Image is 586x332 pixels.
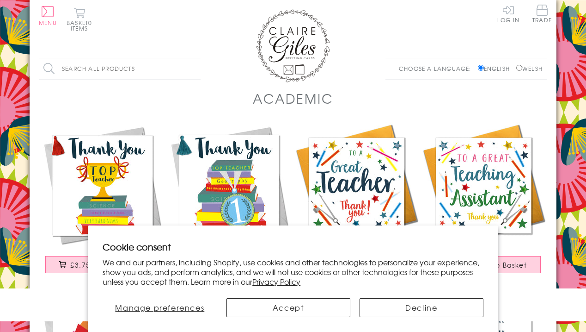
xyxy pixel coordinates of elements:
img: Thank you Teacher Card, School, Embellished with pompoms [293,122,420,249]
span: 0 items [71,19,92,32]
img: Thank You Teacher Card, Trophy, Embellished with a colourful tassel [39,122,166,249]
img: Thank You Teacher Card, Medal & Books, Embellished with a colourful tassel [166,122,293,249]
button: Accept [226,298,350,317]
p: We and our partners, including Shopify, use cookies and other technologies to personalize your ex... [103,257,483,286]
h2: Cookie consent [103,240,483,253]
a: Thank You Teacher Card, Trophy, Embellished with a colourful tassel £3.75 Add to Basket [39,122,166,282]
a: Thank you Teacher Card, School, Embellished with pompoms £3.75 Add to Basket [293,122,420,282]
a: Thank You Teacher Card, Medal & Books, Embellished with a colourful tassel £3.75 Add to Basket [166,122,293,282]
button: Decline [360,298,483,317]
a: Privacy Policy [252,276,300,287]
a: Log In [497,5,519,23]
button: Manage preferences [103,298,217,317]
img: Claire Giles Greetings Cards [256,9,330,82]
input: Search all products [39,58,201,79]
span: £3.75 Add to Basket [70,260,146,269]
input: Search [191,58,201,79]
a: Thank you Teaching Assistand Card, School, Embellished with pompoms £3.75 Add to Basket [420,122,547,282]
h1: Academic [253,89,333,108]
img: Thank you Teaching Assistand Card, School, Embellished with pompoms [420,122,547,249]
span: Manage preferences [115,302,204,313]
button: £3.75 Add to Basket [45,256,160,273]
p: Choose a language: [399,64,476,73]
a: Trade [532,5,552,25]
span: Menu [39,19,57,27]
input: English [478,65,484,71]
button: Basket0 items [67,7,92,31]
label: Welsh [516,64,543,73]
input: Welsh [516,65,522,71]
label: English [478,64,514,73]
span: Trade [532,5,552,23]
button: Menu [39,6,57,25]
